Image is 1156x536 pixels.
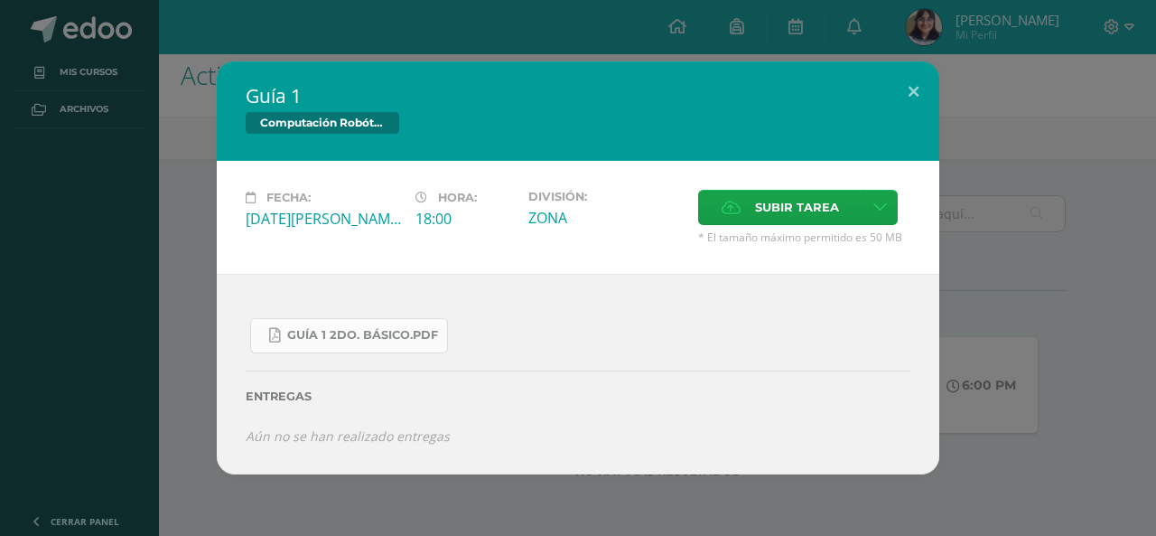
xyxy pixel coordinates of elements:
span: Guía 1 2do. Básico.pdf [287,328,438,343]
label: Entregas [246,390,910,403]
span: * El tamaño máximo permitido es 50 MB [698,230,910,245]
div: ZONA [528,208,684,228]
a: Guía 1 2do. Básico.pdf [250,318,448,353]
button: Close (Esc) [888,61,939,123]
span: Fecha: [266,191,311,204]
div: [DATE][PERSON_NAME] [246,209,401,229]
h2: Guía 1 [246,83,910,108]
div: 18:00 [415,209,514,229]
label: División: [528,190,684,203]
i: Aún no se han realizado entregas [246,428,450,445]
span: Subir tarea [755,191,839,224]
span: Hora: [438,191,477,204]
span: Computación Robótica [246,112,399,134]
